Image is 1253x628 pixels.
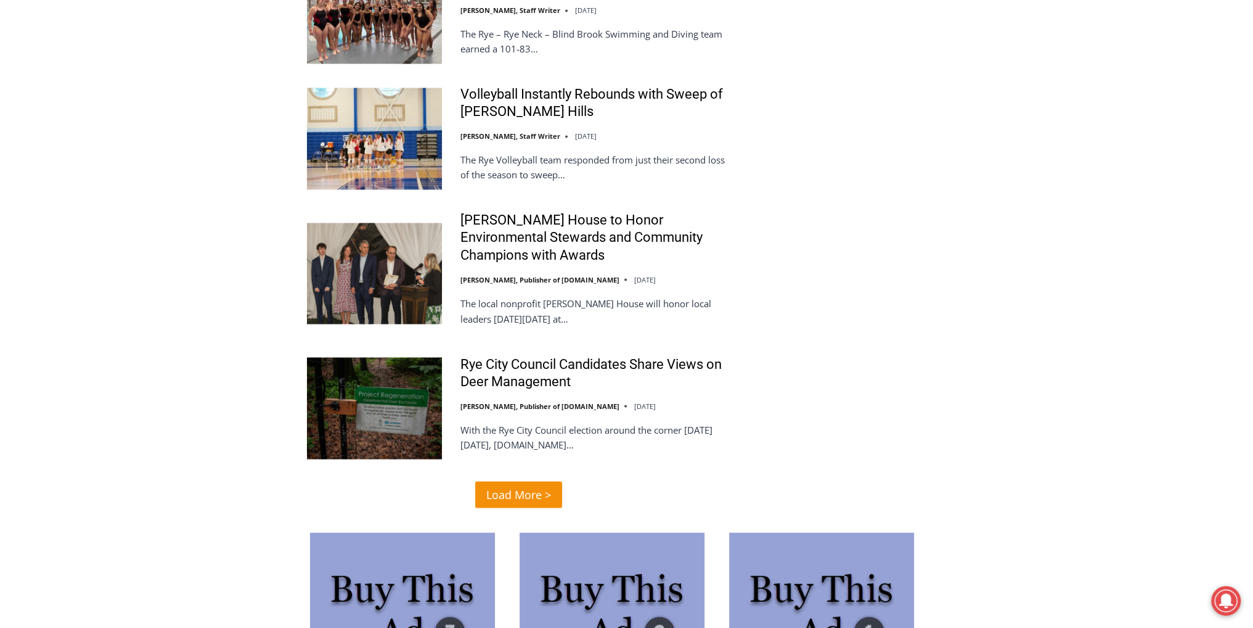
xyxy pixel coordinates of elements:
a: [PERSON_NAME], Publisher of [DOMAIN_NAME] [460,275,619,284]
img: Rye City Council Candidates Share Views on Deer Management [307,357,442,458]
a: Load More > [475,481,562,508]
time: [DATE] [575,131,597,141]
a: Rye City Council Candidates Share Views on Deer Management [460,355,731,390]
div: "[PERSON_NAME] and I covered the [DATE] Parade, which was a really eye opening experience as I ha... [311,47,582,76]
a: Volleyball Instantly Rebounds with Sweep of [PERSON_NAME] Hills [460,86,731,121]
img: Volleyball Instantly Rebounds with Sweep of Byram Hills [307,88,442,189]
a: [PERSON_NAME], Staff Writer [460,6,560,15]
img: Wainwright House to Honor Environmental Stewards and Community Champions with Awards [307,223,442,324]
time: [DATE] [575,6,597,15]
p: The Rye Volleyball team responded from just their second loss of the season to sweep… [460,152,731,182]
a: Intern @ [DOMAIN_NAME] [385,92,508,120]
a: [PERSON_NAME], Staff Writer [460,131,560,141]
time: [DATE] [634,275,656,284]
a: [PERSON_NAME], Publisher of [DOMAIN_NAME] [460,401,619,410]
p: The local nonprofit [PERSON_NAME] House will honor local leaders [DATE][DATE] at… [460,296,731,326]
a: [PERSON_NAME] House to Honor Environmental Stewards and Community Champions with Awards [460,212,731,265]
p: The Rye – Rye Neck – Blind Brook Swimming and Diving team earned a 101-83… [460,27,731,56]
p: With the Rye City Council election around the corner [DATE][DATE], [DOMAIN_NAME]… [460,422,731,452]
span: Load More > [486,485,551,503]
time: [DATE] [634,401,656,410]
